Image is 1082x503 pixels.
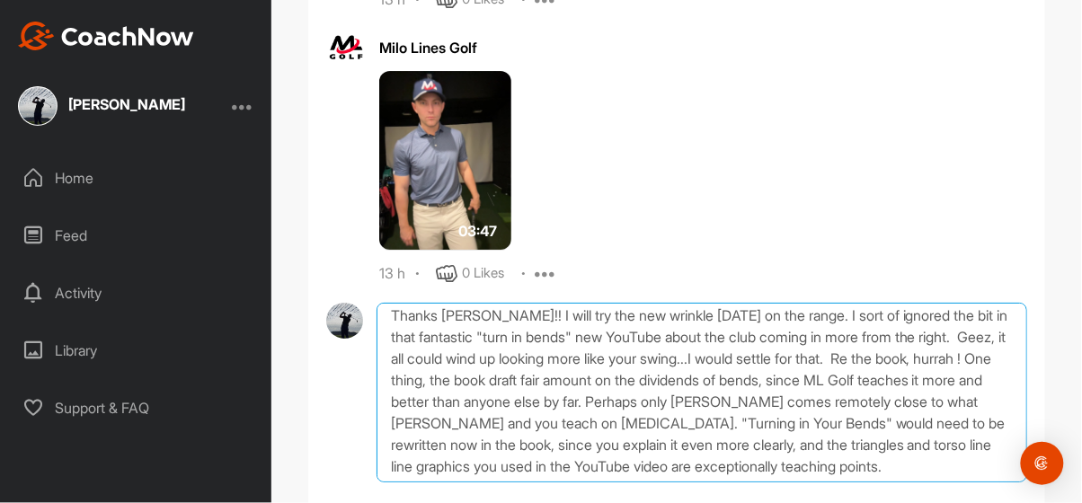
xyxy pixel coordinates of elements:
[379,37,1027,58] div: Milo Lines Golf
[462,263,504,284] div: 0 Likes
[10,213,263,258] div: Feed
[10,270,263,315] div: Activity
[1021,442,1064,485] div: Open Intercom Messenger
[459,220,498,242] span: 03:47
[377,303,1027,482] textarea: Thanks [PERSON_NAME]!! I will try the new wrinkle [DATE] on the range. I sort of ignored the bit ...
[18,86,58,126] img: square_3b5d3fe27f684791acb20a01ae12a054.jpg
[379,265,405,283] div: 13 h
[10,328,263,373] div: Library
[10,385,263,430] div: Support & FAQ
[379,71,511,251] img: media
[326,303,363,340] img: avatar
[18,22,194,50] img: CoachNow
[10,155,263,200] div: Home
[68,97,185,111] div: [PERSON_NAME]
[326,29,366,68] img: avatar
